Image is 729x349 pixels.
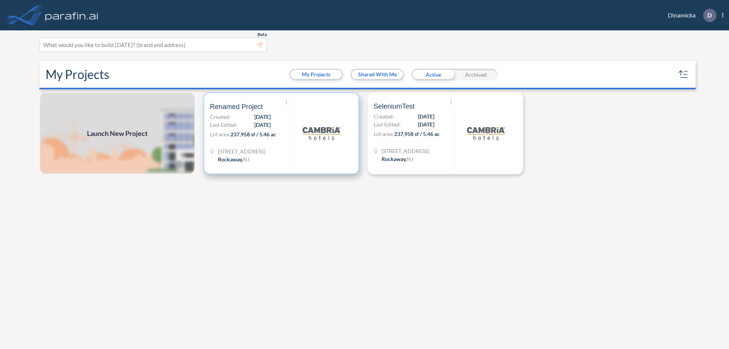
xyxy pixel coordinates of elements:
[210,121,237,129] span: Last Edited:
[46,67,109,82] h2: My Projects
[243,156,249,163] span: NJ
[303,114,341,152] img: logo
[418,120,434,128] span: [DATE]
[382,155,413,163] div: Rockaway, NJ
[254,121,271,129] span: [DATE]
[374,131,394,137] span: Lot area:
[290,70,342,79] button: My Projects
[707,12,712,19] p: D
[412,69,454,80] div: Active
[407,156,413,162] span: NJ
[656,9,723,22] div: Dinamicka
[44,8,100,23] img: logo
[230,131,276,137] span: 237,958 sf / 5.46 ac
[218,147,265,155] span: 321 Mt Hope Ave
[374,120,401,128] span: Last Edited:
[374,112,394,120] span: Created:
[210,113,230,121] span: Created:
[454,69,497,80] div: Archived
[39,92,195,174] a: Launch New Project
[210,131,230,137] span: Lot area:
[394,131,440,137] span: 237,958 sf / 5.46 ac
[87,128,148,139] span: Launch New Project
[210,102,263,111] span: Renamed Project
[382,147,429,155] span: 321 Mt Hope Ave
[382,156,407,162] span: Rockaway ,
[677,68,690,81] button: sort
[352,70,403,79] button: Shared With Me
[257,32,267,38] span: Beta
[467,114,505,152] img: logo
[418,112,434,120] span: [DATE]
[254,113,271,121] span: [DATE]
[218,156,243,163] span: Rockaway ,
[218,155,249,163] div: Rockaway, NJ
[374,102,415,111] span: SeleniumTest
[39,92,195,174] img: add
